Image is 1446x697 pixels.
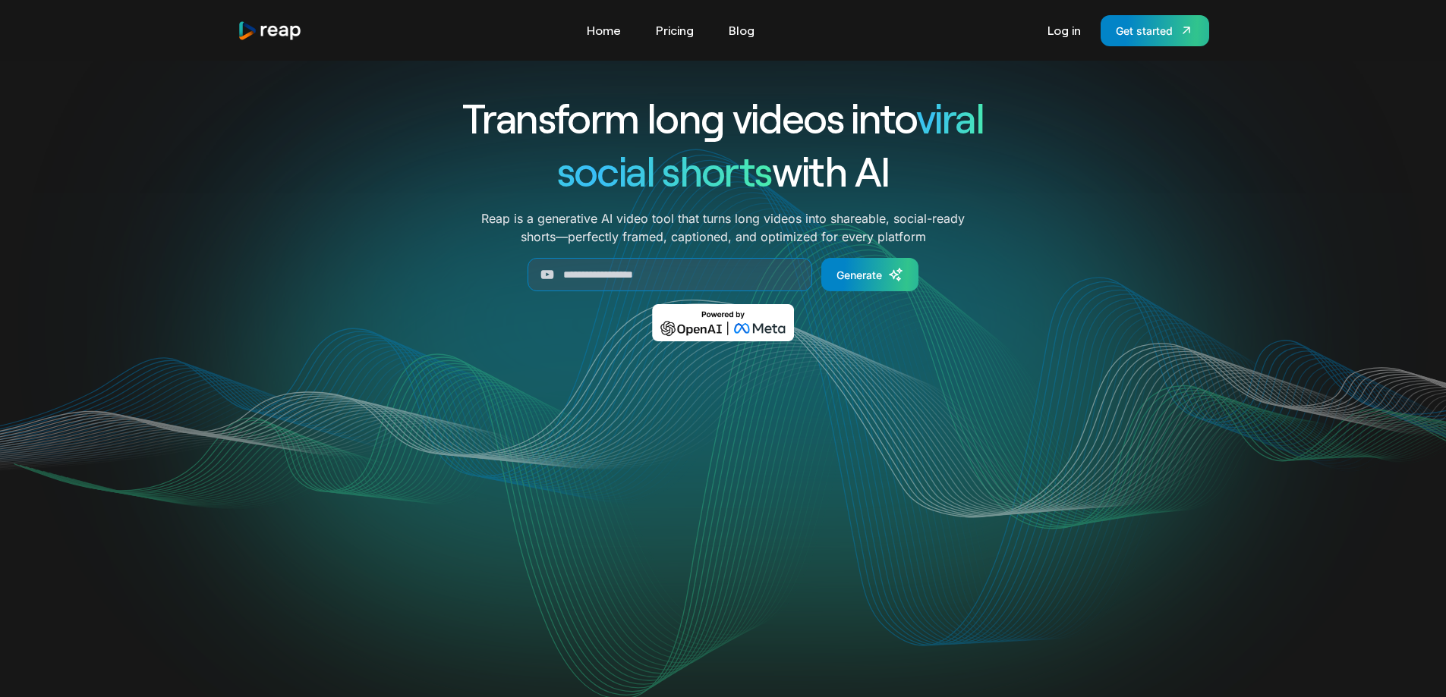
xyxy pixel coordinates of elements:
[836,267,882,283] div: Generate
[238,20,303,41] a: home
[481,209,965,246] p: Reap is a generative AI video tool that turns long videos into shareable, social-ready shorts—per...
[408,91,1039,144] h1: Transform long videos into
[1116,23,1173,39] div: Get started
[579,18,628,42] a: Home
[238,20,303,41] img: reap logo
[648,18,701,42] a: Pricing
[721,18,762,42] a: Blog
[821,258,918,291] a: Generate
[652,304,794,341] img: Powered by OpenAI & Meta
[1040,18,1088,42] a: Log in
[557,146,772,195] span: social shorts
[916,93,984,142] span: viral
[417,363,1029,669] video: Your browser does not support the video tag.
[1101,15,1209,46] a: Get started
[408,144,1039,197] h1: with AI
[408,258,1039,291] form: Generate Form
